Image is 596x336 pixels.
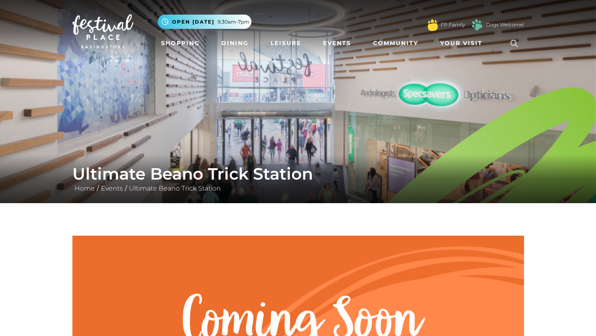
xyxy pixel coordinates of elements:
[127,184,223,192] a: Ultimate Beano Trick Station
[440,39,482,48] span: Your Visit
[320,36,354,51] a: Events
[370,36,421,51] a: Community
[66,164,530,193] div: / /
[437,36,490,51] a: Your Visit
[172,18,214,26] span: Open [DATE]
[158,36,203,51] a: Shopping
[267,36,304,51] a: Leisure
[158,15,251,29] button: Open [DATE] 9.30am-7pm
[218,18,249,26] span: 9.30am-7pm
[486,21,524,28] a: Dogs Welcome!
[72,164,524,184] h1: Ultimate Beano Trick Station
[218,36,252,51] a: Dining
[441,21,465,28] a: FP Family
[99,184,125,192] a: Events
[72,14,133,48] img: Festival Place Logo
[72,184,97,192] a: Home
